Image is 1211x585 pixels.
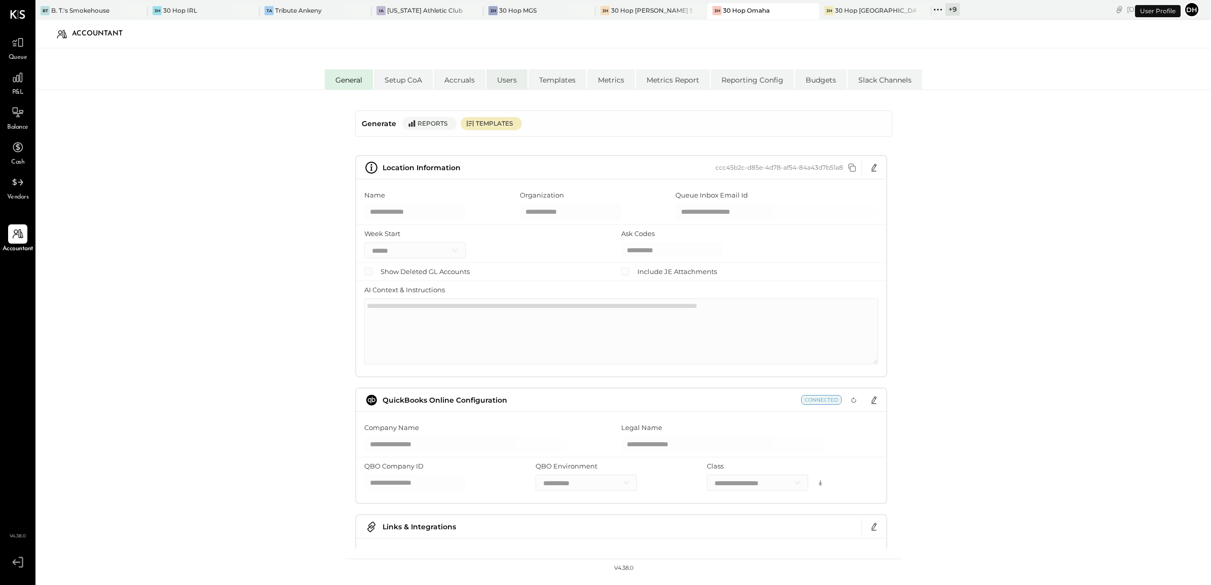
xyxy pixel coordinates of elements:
[387,6,463,15] div: [US_STATE] Athletic Club
[1135,5,1181,17] div: User Profile
[1,224,35,254] a: Accountant
[72,26,133,42] div: Accountant
[476,119,517,128] div: Templates
[383,522,456,531] span: Links & Integrations
[1,173,35,202] a: Vendors
[3,245,33,254] span: Accountant
[1,68,35,97] a: P&L
[383,163,461,172] span: Location Information
[325,69,373,90] li: General
[711,69,794,90] li: Reporting Config
[520,190,564,200] label: Organization
[614,564,633,572] div: v 4.38.0
[461,117,522,130] button: Templates
[712,6,722,15] div: 3H
[362,115,396,132] h4: Generate
[611,6,692,15] div: 30 Hop [PERSON_NAME] Summit
[374,69,433,90] li: Setup CoA
[402,117,457,130] button: Reports
[801,395,842,405] span: Current Status: Connected
[7,123,28,132] span: Balance
[9,53,27,62] span: Queue
[1114,4,1124,15] div: copy link
[364,285,445,295] label: AI Context & Instructions
[376,6,386,15] div: IA
[846,162,858,174] button: Copy id
[1,103,35,132] a: Balance
[636,69,710,90] li: Metrics Report
[364,229,400,239] label: Week Start
[364,423,419,433] label: Company Name
[7,193,29,202] span: Vendors
[383,396,507,405] span: QuickBooks Online Configuration
[715,164,843,171] div: ccc45b2c-d85e-4d78-af54-84a43d7b51a8
[707,461,724,471] label: Class
[621,423,662,433] label: Legal Name
[1,33,35,62] a: Queue
[600,6,610,15] div: 3H
[11,158,24,167] span: Cash
[1,138,35,167] a: Cash
[418,119,451,128] div: Reports
[364,461,424,471] label: QBO Company ID
[1127,5,1181,14] div: [DATE]
[621,229,655,239] label: Ask Codes
[41,6,50,15] div: BT
[536,461,597,471] label: QBO Environment
[945,3,960,16] div: + 9
[824,6,834,15] div: 3H
[12,88,24,97] span: P&L
[499,6,537,15] div: 30 Hop MGS
[364,190,385,200] label: Name
[587,69,635,90] li: Metrics
[434,69,485,90] li: Accruals
[723,6,770,15] div: 30 Hop Omaha
[835,6,916,15] div: 30 Hop [GEOGRAPHIC_DATA]
[848,69,922,90] li: Slack Channels
[153,6,162,15] div: 3H
[486,69,527,90] li: Users
[795,69,847,90] li: Budgets
[637,267,717,277] label: Include JE Attachments
[264,6,274,15] div: TA
[381,267,470,277] label: Show Deleted GL Accounts
[488,6,498,15] div: 3H
[1184,2,1200,18] button: Dh
[812,475,828,491] button: Get classes from QBO (make sure token is "Connected")
[675,190,748,200] label: Queue Inbox Email Id
[163,6,197,15] div: 30 Hop IRL
[528,69,586,90] li: Templates
[275,6,322,15] div: Tribute Ankeny
[51,6,109,15] div: B. T.'s Smokehouse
